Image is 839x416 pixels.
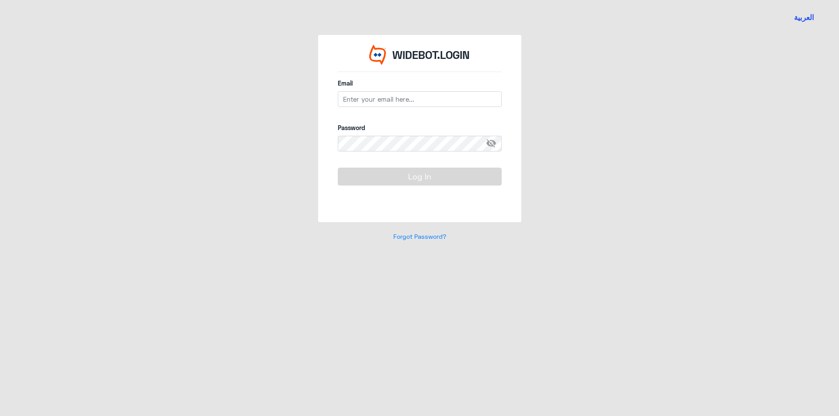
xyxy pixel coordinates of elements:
[393,233,446,240] a: Forgot Password?
[338,79,502,88] label: Email
[338,168,502,185] button: Log In
[794,12,814,23] button: العربية
[338,91,502,107] input: Enter your email here...
[789,7,819,28] a: SWITCHLANG
[486,136,502,151] span: visibility_off
[392,47,470,63] p: WIDEBOT.LOGIN
[338,123,502,132] label: Password
[369,45,386,65] img: Widebot Logo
